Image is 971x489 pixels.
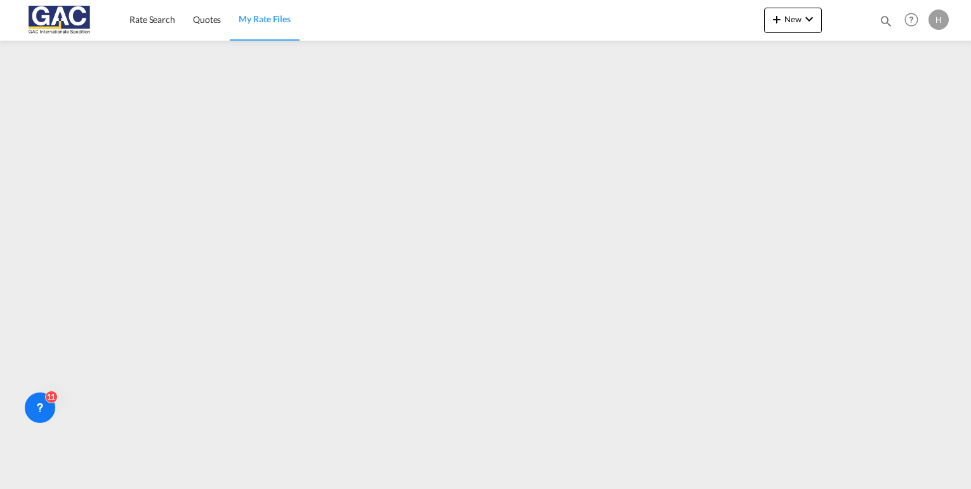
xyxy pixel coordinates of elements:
md-icon: icon-magnify [879,14,893,28]
img: 9f305d00dc7b11eeb4548362177db9c3.png [19,6,105,34]
span: My Rate Files [239,13,291,24]
div: H [928,10,949,30]
span: Rate Search [129,14,175,25]
button: icon-plus 400-fgNewicon-chevron-down [764,8,822,33]
span: New [769,14,817,24]
span: Quotes [193,14,221,25]
md-icon: icon-chevron-down [802,11,817,27]
div: icon-magnify [879,14,893,33]
span: Help [901,9,922,30]
md-icon: icon-plus 400-fg [769,11,784,27]
div: Help [901,9,928,32]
